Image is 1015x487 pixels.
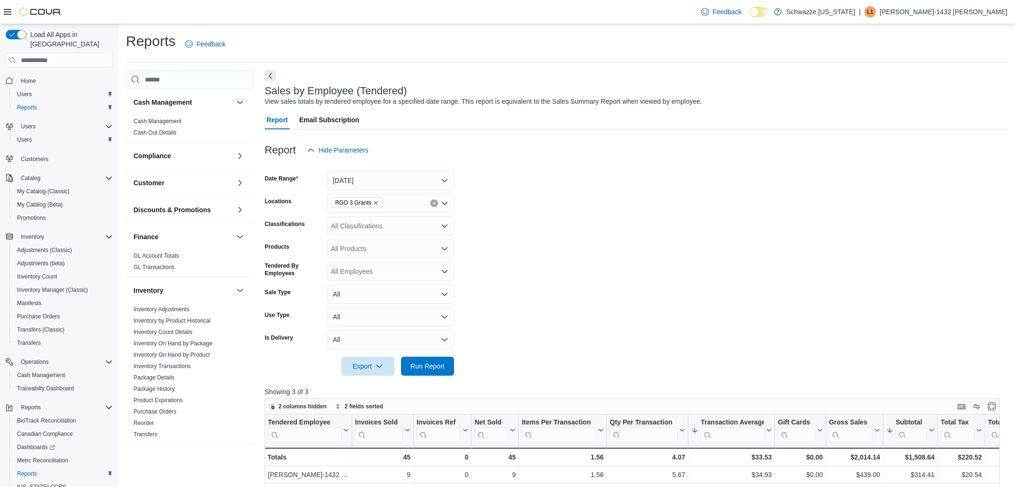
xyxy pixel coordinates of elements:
[896,418,927,427] div: Subtotal
[265,262,323,277] label: Tendered By Employees
[13,383,113,394] span: Traceabilty Dashboard
[134,151,232,161] button: Compliance
[265,198,292,205] label: Locations
[265,311,289,319] label: Use Type
[265,243,289,251] label: Products
[13,134,113,145] span: Users
[13,337,113,349] span: Transfers
[134,178,164,188] h3: Customer
[522,418,604,442] button: Items Per Transaction
[9,310,116,323] button: Purchase Orders
[134,263,175,271] span: GL Transactions
[13,415,113,426] span: BioTrack Reconciliation
[13,271,113,282] span: Inventory Count
[2,401,116,414] button: Reports
[859,6,861,18] p: |
[9,88,116,101] button: Users
[9,323,116,336] button: Transfers (Classic)
[13,258,69,269] a: Adjustments (beta)
[13,244,113,256] span: Adjustments (Classic)
[27,30,113,49] span: Load All Apps in [GEOGRAPHIC_DATA]
[13,212,113,224] span: Promotions
[474,418,508,442] div: Net Sold
[522,418,596,442] div: Items Per Transaction
[886,418,935,442] button: Subtotal
[17,153,52,165] a: Customers
[267,110,288,129] span: Report
[610,418,685,442] button: Qty Per Transaction
[134,253,179,259] a: GL Account Totals
[778,469,823,481] div: $0.00
[13,370,69,381] a: Cash Management
[13,468,113,479] span: Reports
[13,199,113,210] span: My Catalog (Beta)
[268,418,349,442] button: Tendered Employee
[886,451,935,463] div: $1,508.64
[134,362,191,370] span: Inventory Transactions
[13,442,113,453] span: Dashboards
[2,120,116,133] button: Users
[522,451,604,463] div: 1.56
[2,230,116,243] button: Inventory
[331,401,387,412] button: 2 fields sorted
[17,121,39,132] button: Users
[13,383,78,394] a: Traceabilty Dashboard
[749,7,769,17] input: Dark Mode
[196,39,225,49] span: Feedback
[778,418,815,442] div: Gift Card Sales
[17,286,88,294] span: Inventory Manager (Classic)
[21,358,49,366] span: Operations
[697,2,745,21] a: Feedback
[610,418,677,442] div: Qty Per Transaction
[265,401,330,412] button: 2 columns hidden
[134,286,232,295] button: Inventory
[17,90,32,98] span: Users
[134,118,181,125] a: Cash Management
[355,451,410,463] div: 45
[17,371,65,379] span: Cash Management
[335,198,372,207] span: RGO 3 Grants
[13,134,36,145] a: Users
[134,352,210,358] a: Inventory On Hand by Product
[17,430,73,438] span: Canadian Compliance
[134,340,213,347] span: Inventory On Hand by Package
[13,324,113,335] span: Transfers (Classic)
[134,386,175,392] a: Package History
[327,307,454,326] button: All
[319,145,368,155] span: Hide Parameters
[134,317,211,324] a: Inventory by Product Historical
[9,427,116,441] button: Canadian Compliance
[829,418,880,442] button: Gross Sales
[17,356,53,368] button: Operations
[13,442,59,453] a: Dashboards
[417,418,469,442] button: Invoices Ref
[829,451,880,463] div: $2,014.14
[13,370,113,381] span: Cash Management
[9,454,116,467] button: Metrc Reconciliation
[417,418,461,442] div: Invoices Ref
[9,336,116,350] button: Transfers
[17,201,63,208] span: My Catalog (Beta)
[2,152,116,166] button: Customers
[134,286,163,295] h3: Inventory
[17,121,113,132] span: Users
[9,283,116,297] button: Inventory Manager (Classic)
[134,117,181,125] span: Cash Management
[17,231,48,243] button: Inventory
[134,453,232,462] button: Loyalty
[417,451,469,463] div: 0
[474,418,516,442] button: Net Sold
[9,441,116,454] a: Dashboards
[9,243,116,257] button: Adjustments (Classic)
[355,418,403,442] div: Invoices Sold
[522,469,604,481] div: 1.56
[13,337,45,349] a: Transfers
[17,457,68,464] span: Metrc Reconciliation
[21,233,44,241] span: Inventory
[17,470,37,478] span: Reports
[331,198,383,208] span: RGO 3 Grants
[941,418,974,427] div: Total Tax
[610,469,685,481] div: 5.67
[896,418,927,442] div: Subtotal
